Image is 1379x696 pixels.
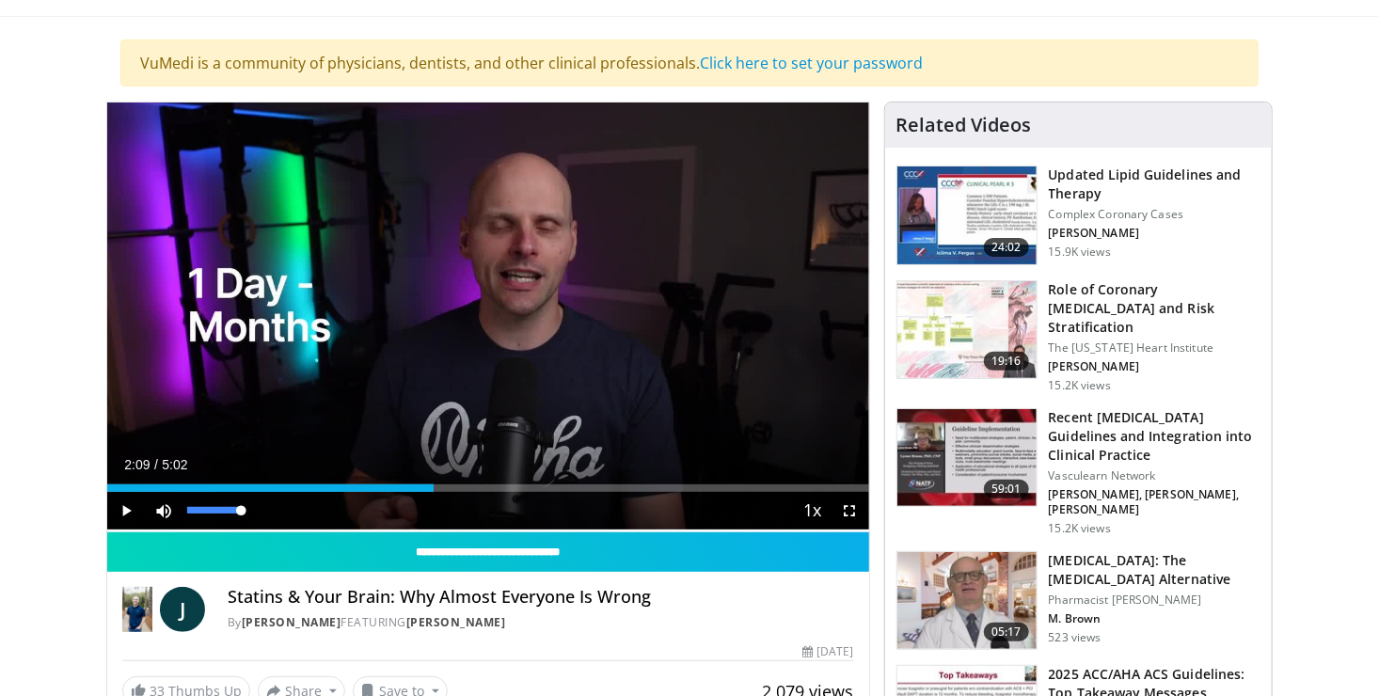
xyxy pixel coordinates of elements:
[160,587,205,632] a: J
[120,40,1259,87] div: VuMedi is a community of physicians, dentists, and other clinical professionals.
[122,587,152,632] img: Dr. Jordan Rennicke
[984,352,1029,371] span: 19:16
[1049,630,1102,645] p: 523 views
[228,587,854,608] h4: Statins & Your Brain: Why Almost Everyone Is Wrong
[1049,521,1111,536] p: 15.2K views
[1049,245,1111,260] p: 15.9K views
[162,457,187,472] span: 5:02
[896,166,1260,265] a: 24:02 Updated Lipid Guidelines and Therapy Complex Coronary Cases [PERSON_NAME] 15.9K views
[1049,359,1260,374] p: [PERSON_NAME]
[897,552,1037,650] img: ce9609b9-a9bf-4b08-84dd-8eeb8ab29fc6.150x105_q85_crop-smart_upscale.jpg
[897,409,1037,507] img: 87825f19-cf4c-4b91-bba1-ce218758c6bb.150x105_q85_crop-smart_upscale.jpg
[1049,340,1260,356] p: The [US_STATE] Heart Institute
[1049,593,1260,608] p: Pharmacist [PERSON_NAME]
[1049,226,1260,241] p: [PERSON_NAME]
[1049,487,1260,517] p: [PERSON_NAME], [PERSON_NAME], [PERSON_NAME]
[984,238,1029,257] span: 24:02
[154,457,158,472] span: /
[794,492,832,530] button: Playback Rate
[124,457,150,472] span: 2:09
[700,53,923,73] a: Click here to set your password
[1049,207,1260,222] p: Complex Coronary Cases
[896,408,1260,536] a: 59:01 Recent [MEDICAL_DATA] Guidelines and Integration into Clinical Practice Vasculearn Network ...
[1049,551,1260,589] h3: [MEDICAL_DATA]: The [MEDICAL_DATA] Alternative
[1049,468,1260,483] p: Vasculearn Network
[897,166,1037,264] img: 77f671eb-9394-4acc-bc78-a9f077f94e00.150x105_q85_crop-smart_upscale.jpg
[802,643,853,660] div: [DATE]
[228,614,854,631] div: By FEATURING
[187,507,241,514] div: Volume Level
[896,551,1260,651] a: 05:17 [MEDICAL_DATA]: The [MEDICAL_DATA] Alternative Pharmacist [PERSON_NAME] M. Brown 523 views
[1049,378,1111,393] p: 15.2K views
[1049,408,1260,465] h3: Recent [MEDICAL_DATA] Guidelines and Integration into Clinical Practice
[242,614,341,630] a: [PERSON_NAME]
[1049,166,1260,203] h3: Updated Lipid Guidelines and Therapy
[896,280,1260,393] a: 19:16 Role of Coronary [MEDICAL_DATA] and Risk Stratification The [US_STATE] Heart Institute [PER...
[832,492,869,530] button: Fullscreen
[107,484,869,492] div: Progress Bar
[896,114,1032,136] h4: Related Videos
[107,492,145,530] button: Play
[984,623,1029,641] span: 05:17
[145,492,182,530] button: Mute
[406,614,506,630] a: [PERSON_NAME]
[897,281,1037,379] img: 1efa8c99-7b8a-4ab5-a569-1c219ae7bd2c.150x105_q85_crop-smart_upscale.jpg
[1049,611,1260,626] p: M. Brown
[1049,280,1260,337] h3: Role of Coronary [MEDICAL_DATA] and Risk Stratification
[107,103,869,532] video-js: Video Player
[984,480,1029,498] span: 59:01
